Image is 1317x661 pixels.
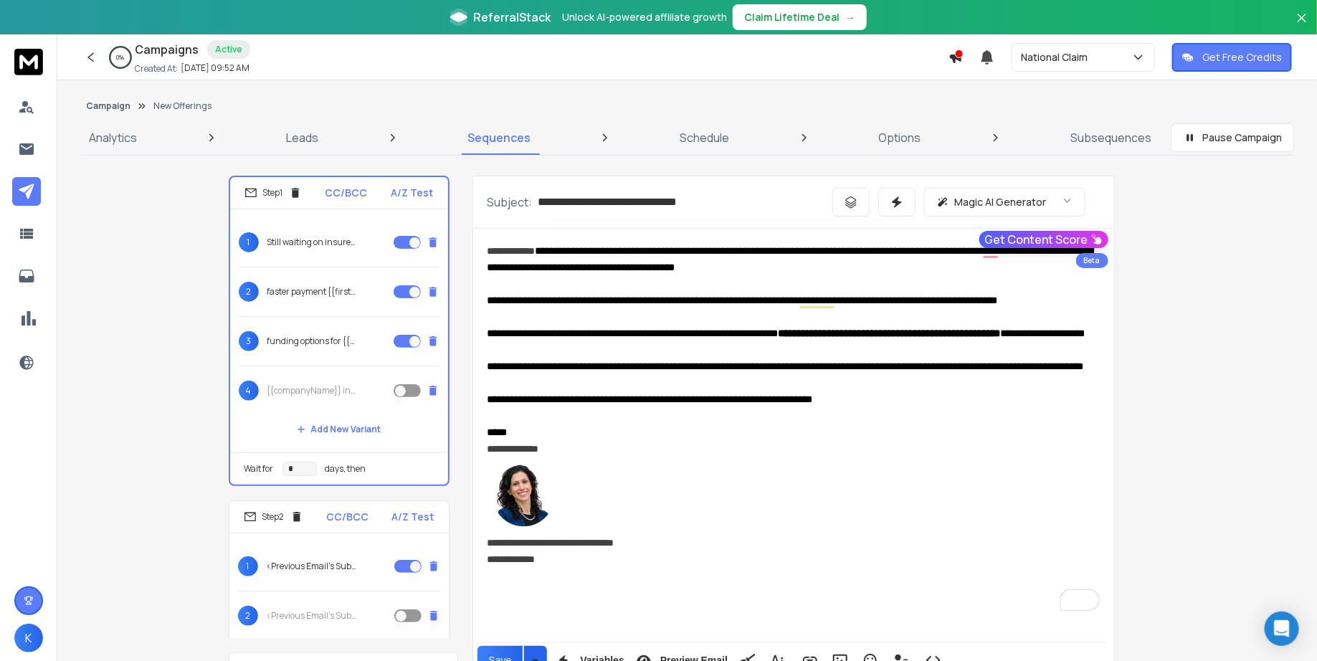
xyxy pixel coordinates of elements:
[879,129,921,146] p: Options
[238,606,258,626] span: 2
[238,556,258,576] span: 1
[153,100,211,112] p: New Offerings
[277,120,327,155] a: Leads
[239,381,259,401] span: 4
[14,624,43,652] button: K
[459,120,539,155] a: Sequences
[955,195,1047,209] p: Magic AI Generator
[391,186,434,200] p: A/Z Test
[562,10,727,24] p: Unlock AI-powered affiliate growth
[239,331,259,351] span: 3
[1062,120,1160,155] a: Subsequences
[392,510,434,524] p: A/Z Test
[488,194,533,211] p: Subject:
[325,463,366,475] p: days, then
[845,10,855,24] span: →
[267,286,359,298] p: faster payment {{firstName}}
[267,237,359,248] p: Still waiting on insurers?
[680,129,730,146] p: Schedule
[1021,50,1093,65] p: National Claim
[1202,50,1282,65] p: Get Free Credits
[467,129,531,146] p: Sequences
[326,510,369,524] p: CC/BCC
[325,186,368,200] p: CC/BCC
[870,120,930,155] a: Options
[979,231,1108,248] button: Get Content Score
[239,232,259,252] span: 1
[672,120,738,155] a: Schedule
[1293,9,1311,43] button: Close banner
[244,510,303,523] div: Step 2
[117,53,125,62] p: 0 %
[135,41,199,58] h1: Campaigns
[286,129,318,146] p: Leads
[285,415,393,444] button: Add New Variant
[80,120,146,155] a: Analytics
[267,385,359,396] p: {{companyName}} insurance delays
[924,188,1085,217] button: Magic AI Generator
[207,40,250,59] div: Active
[1265,612,1299,646] div: Open Intercom Messenger
[1076,253,1108,268] div: Beta
[86,100,130,112] button: Campaign
[267,336,359,347] p: funding options for {{companyName}}
[244,463,274,475] p: Wait for
[267,561,358,572] p: <Previous Email's Subject>
[733,4,867,30] button: Claim Lifetime Deal→
[267,610,358,622] p: <Previous Email's Subject>
[135,63,178,75] p: Created At:
[1171,123,1294,152] button: Pause Campaign
[229,176,450,486] li: Step1CC/BCCA/Z Test1Still waiting on insurers?2faster payment {{firstName}}3funding options for {...
[1070,129,1151,146] p: Subsequences
[473,229,1114,625] div: To enrich screen reader interactions, please activate Accessibility in Grammarly extension settings
[473,9,551,26] span: ReferralStack
[244,186,302,199] div: Step 1
[89,129,137,146] p: Analytics
[181,62,249,74] p: [DATE] 09:52 AM
[1172,43,1292,72] button: Get Free Credits
[239,282,259,302] span: 2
